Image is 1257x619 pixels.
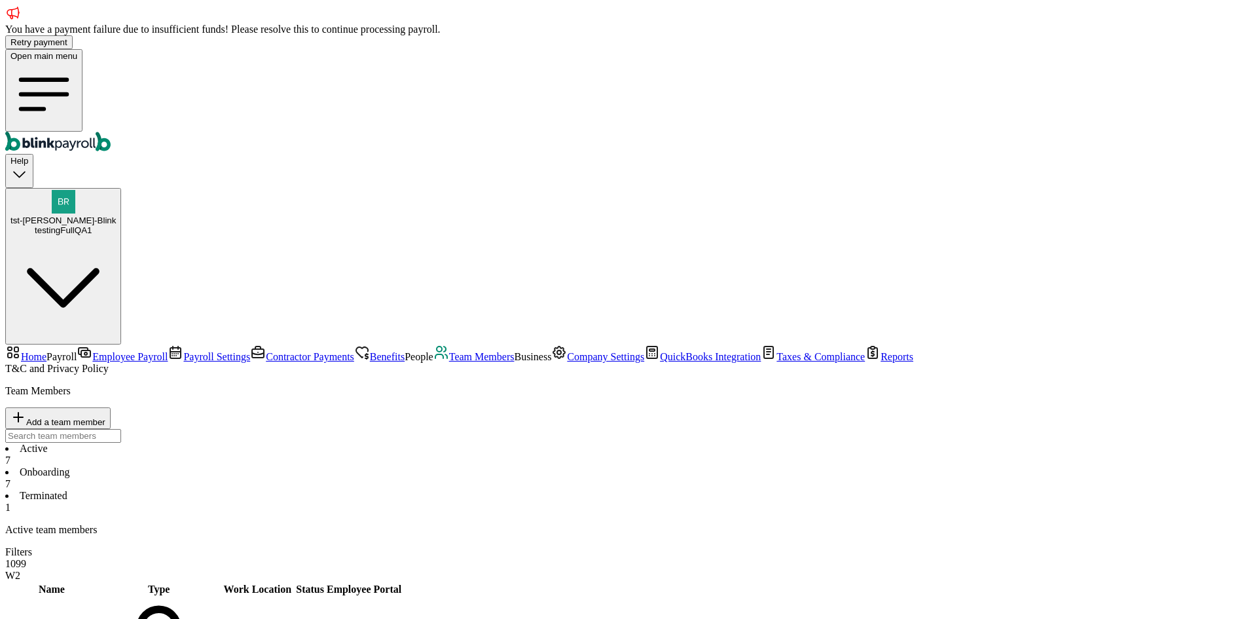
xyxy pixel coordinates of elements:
[405,351,433,362] span: People
[660,351,761,362] span: QuickBooks Integration
[7,583,97,596] th: Name
[47,363,109,374] span: Privacy Policy
[183,351,250,362] span: Payroll Settings
[5,35,73,49] button: Retry payment
[354,351,405,362] a: Benefits
[5,429,121,443] input: TextInput
[327,584,401,595] span: Employee Portal
[10,216,116,225] span: tst-[PERSON_NAME]-Blink
[551,351,644,362] a: Company Settings
[449,351,515,362] span: Team Members
[5,466,1252,490] li: Onboarding
[98,583,220,596] th: Type
[433,351,515,362] a: Team Members
[5,490,1252,514] li: Terminated
[5,385,1252,397] p: Team Members
[5,407,111,429] button: Add a team member
[295,583,325,596] th: Status
[46,351,77,362] span: Payroll
[5,154,33,187] button: Help
[250,351,354,362] a: Contractor Payments
[5,351,46,362] a: Home
[865,351,913,362] a: Reports
[5,49,1252,154] nav: Global
[168,351,250,362] a: Payroll Settings
[266,351,354,362] span: Contractor Payments
[10,225,116,235] div: testingFullQA1
[92,351,168,362] span: Employee Payroll
[370,351,405,362] span: Benefits
[5,524,1252,536] p: Active team members
[5,570,20,581] span: W2
[5,363,109,374] span: and
[10,156,28,166] span: Help
[5,345,1252,375] nav: Sidebar
[5,363,27,374] span: T&C
[5,455,10,466] span: 7
[21,351,46,362] span: Home
[761,351,865,362] a: Taxes & Compliance
[567,351,644,362] span: Company Settings
[10,51,77,61] span: Open main menu
[5,24,1252,35] div: You have a payment failure due to insufficient funds! Please resolve this to continue processing ...
[77,351,168,362] a: Employee Payroll
[5,443,1252,466] li: Active
[5,478,10,489] span: 7
[26,417,105,427] span: Add a team member
[5,188,121,345] button: tst-[PERSON_NAME]-BlinktestingFullQA1
[5,502,10,513] span: 1
[10,37,67,47] span: Retry payment
[776,351,865,362] span: Taxes & Compliance
[5,558,26,569] span: 1099
[221,583,294,596] th: Work Location
[881,351,913,362] span: Reports
[5,546,32,557] span: Filters
[514,351,551,362] span: Business
[644,351,761,362] a: QuickBooks Integration
[5,49,82,132] button: Open main menu
[1192,556,1257,619] iframe: Chat Widget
